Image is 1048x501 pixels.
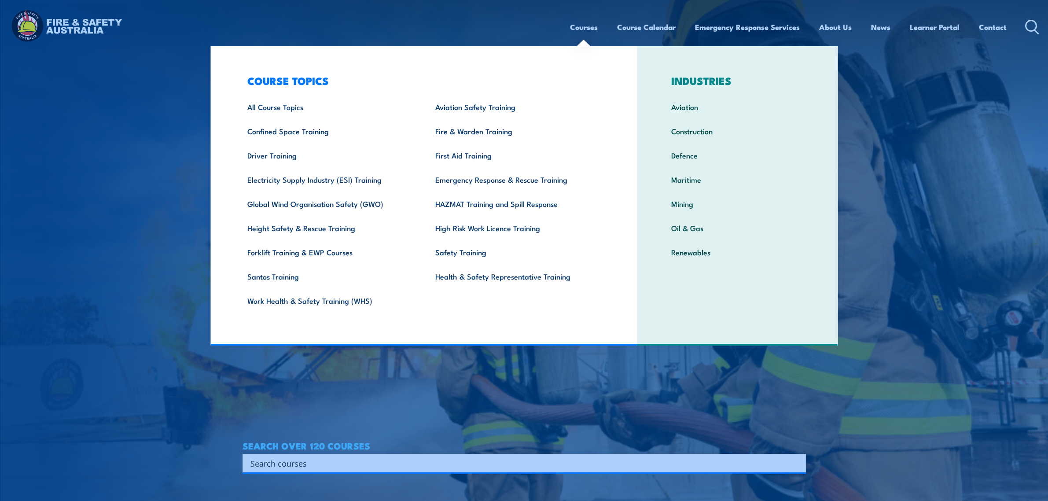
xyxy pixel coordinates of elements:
[658,167,817,192] a: Maritime
[422,167,610,192] a: Emergency Response & Rescue Training
[871,15,890,39] a: News
[658,192,817,216] a: Mining
[658,95,817,119] a: Aviation
[252,457,788,469] form: Search form
[422,95,610,119] a: Aviation Safety Training
[250,457,787,470] input: Search input
[617,15,676,39] a: Course Calendar
[658,240,817,264] a: Renewables
[658,119,817,143] a: Construction
[695,15,800,39] a: Emergency Response Services
[234,192,422,216] a: Global Wind Organisation Safety (GWO)
[979,15,1007,39] a: Contact
[422,264,610,288] a: Health & Safety Representative Training
[422,119,610,143] a: Fire & Warden Training
[243,441,806,450] h4: SEARCH OVER 120 COURSES
[422,143,610,167] a: First Aid Training
[422,216,610,240] a: High Risk Work Licence Training
[234,143,422,167] a: Driver Training
[234,288,422,313] a: Work Health & Safety Training (WHS)
[234,167,422,192] a: Electricity Supply Industry (ESI) Training
[658,74,817,87] h3: INDUSTRIES
[658,143,817,167] a: Defence
[910,15,960,39] a: Learner Portal
[570,15,598,39] a: Courses
[234,74,610,87] h3: COURSE TOPICS
[658,216,817,240] a: Oil & Gas
[234,119,422,143] a: Confined Space Training
[819,15,852,39] a: About Us
[791,457,803,469] button: Search magnifier button
[422,240,610,264] a: Safety Training
[234,95,422,119] a: All Course Topics
[234,240,422,264] a: Forklift Training & EWP Courses
[422,192,610,216] a: HAZMAT Training and Spill Response
[234,264,422,288] a: Santos Training
[234,216,422,240] a: Height Safety & Rescue Training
